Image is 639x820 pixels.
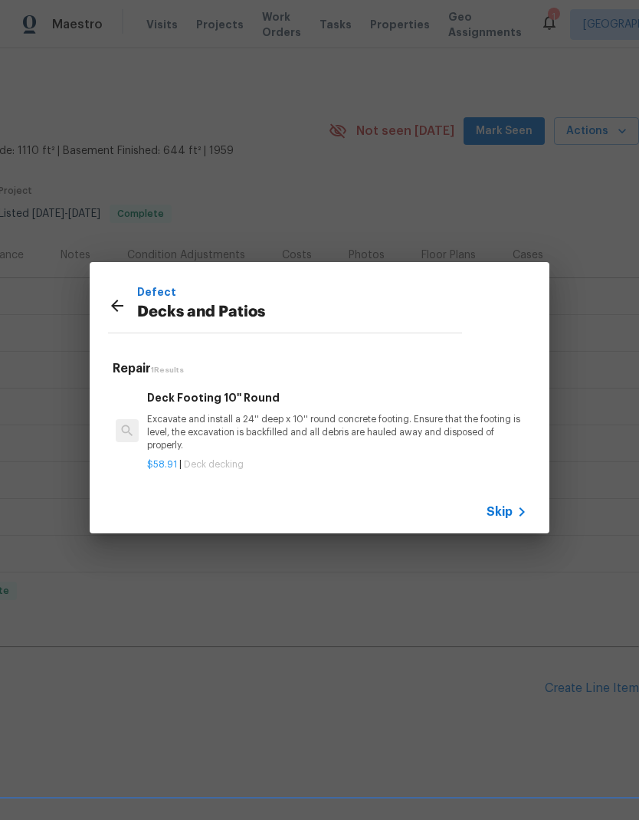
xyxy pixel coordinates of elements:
[184,460,244,469] span: Deck decking
[487,504,513,520] span: Skip
[137,284,462,300] p: Defect
[147,458,527,471] p: |
[137,300,462,325] p: Decks and Patios
[147,413,527,452] p: Excavate and install a 24'' deep x 10'' round concrete footing. Ensure that the footing is level,...
[113,361,531,377] h5: Repair
[147,460,177,469] span: $58.91
[147,389,527,406] h6: Deck Footing 10'' Round
[151,366,184,374] span: 1 Results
